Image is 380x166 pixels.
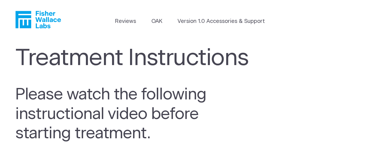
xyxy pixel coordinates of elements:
[151,17,162,26] a: OAK
[15,11,61,28] a: Fisher Wallace
[15,85,232,143] h2: Please watch the following instructional video before starting treatment.
[178,17,265,26] a: Version 1.0 Accessories & Support
[115,17,136,26] a: Reviews
[15,45,256,71] h1: Treatment Instructions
